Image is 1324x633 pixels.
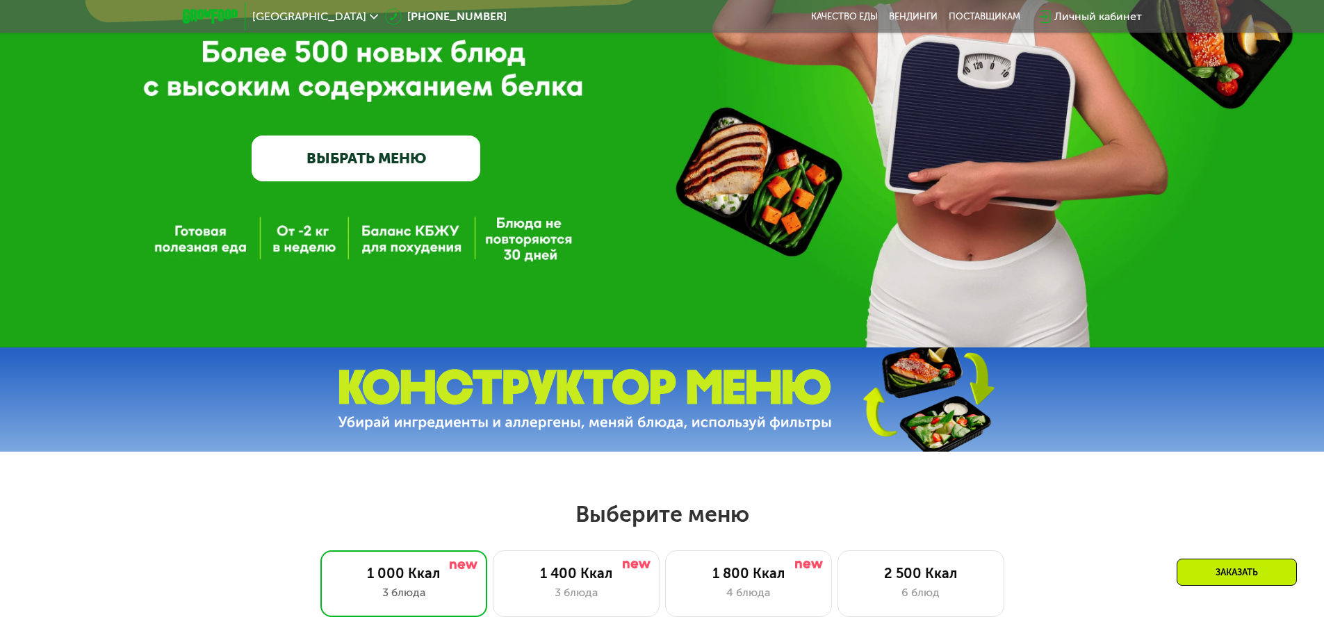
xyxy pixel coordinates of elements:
[680,565,817,582] div: 1 800 Ккал
[252,135,480,181] a: ВЫБРАТЬ МЕНЮ
[335,565,473,582] div: 1 000 Ккал
[507,584,645,601] div: 3 блюда
[252,11,366,22] span: [GEOGRAPHIC_DATA]
[44,500,1280,528] h2: Выберите меню
[889,11,938,22] a: Вендинги
[507,565,645,582] div: 1 400 Ккал
[1054,8,1142,25] div: Личный кабинет
[385,8,507,25] a: [PHONE_NUMBER]
[811,11,878,22] a: Качество еды
[852,584,990,601] div: 6 блюд
[852,565,990,582] div: 2 500 Ккал
[680,584,817,601] div: 4 блюда
[1177,559,1297,586] div: Заказать
[949,11,1020,22] div: поставщикам
[335,584,473,601] div: 3 блюда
